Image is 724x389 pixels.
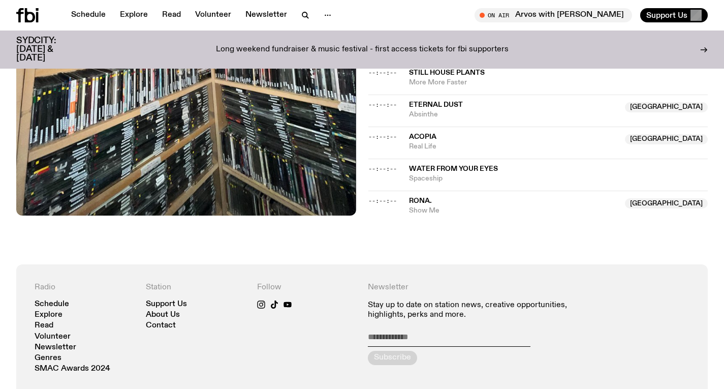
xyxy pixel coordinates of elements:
[409,69,485,76] span: Still House Plants
[146,322,176,330] a: Contact
[409,165,498,172] span: Water From Your Eyes
[16,37,81,63] h3: SYDCITY: [DATE] & [DATE]
[35,283,134,292] h4: Radio
[146,301,187,308] a: Support Us
[156,8,187,22] a: Read
[189,8,237,22] a: Volunteer
[625,198,708,208] span: [GEOGRAPHIC_DATA]
[409,197,432,204] span: RONA.
[409,78,708,87] span: More More Faster
[625,134,708,144] span: [GEOGRAPHIC_DATA]
[409,142,619,152] span: Real Life
[216,45,509,54] p: Long weekend fundraiser & music festival - first access tickets for fbi supporters
[368,133,397,141] span: --:--:--
[239,8,293,22] a: Newsletter
[368,301,578,320] p: Stay up to date on station news, creative opportunities, highlights, perks and more.
[640,8,708,22] button: Support Us
[114,8,154,22] a: Explore
[35,365,110,373] a: SMAC Awards 2024
[35,322,53,330] a: Read
[625,102,708,112] span: [GEOGRAPHIC_DATA]
[368,283,578,292] h4: Newsletter
[35,311,62,319] a: Explore
[35,344,76,351] a: Newsletter
[35,333,71,341] a: Volunteer
[146,283,245,292] h4: Station
[146,311,180,319] a: About Us
[257,283,356,292] h4: Follow
[368,69,397,77] span: --:--:--
[409,174,708,184] span: Spaceship
[368,101,397,109] span: --:--:--
[475,8,632,22] button: On AirArvos with [PERSON_NAME]
[35,301,69,308] a: Schedule
[368,351,417,365] button: Subscribe
[646,11,687,20] span: Support Us
[368,197,397,205] span: --:--:--
[65,8,112,22] a: Schedule
[35,354,61,362] a: Genres
[409,110,619,119] span: Absinthe
[409,206,619,216] span: Show Me
[409,101,463,108] span: Eternal Dust
[368,165,397,173] span: --:--:--
[409,133,436,140] span: Acopia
